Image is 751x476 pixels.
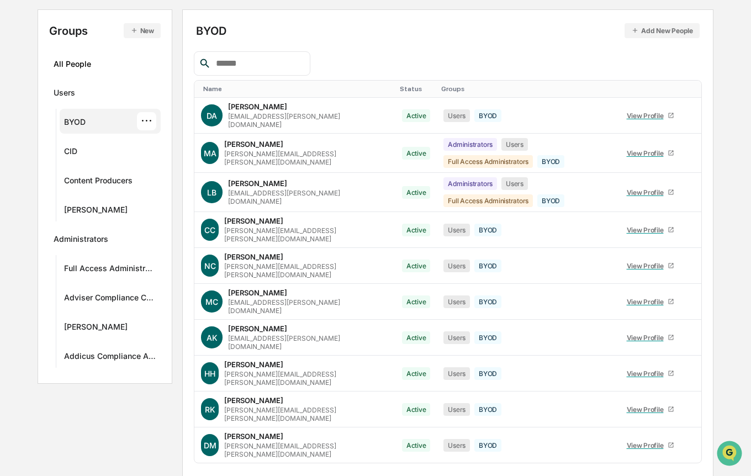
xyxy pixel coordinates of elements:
[627,441,668,449] div: View Profile
[228,189,389,205] div: [EMAIL_ADDRESS][PERSON_NAME][DOMAIN_NAME]
[622,145,679,162] a: View Profile
[627,112,668,120] div: View Profile
[622,329,679,346] a: View Profile
[11,247,20,256] div: 🔎
[443,138,497,151] div: Administrators
[54,88,75,101] div: Users
[204,261,216,271] span: NC
[622,401,679,418] a: View Profile
[443,439,470,452] div: Users
[443,194,533,207] div: Full Access Administrators
[622,365,679,382] a: View Profile
[402,186,431,199] div: Active
[204,441,216,450] span: DM
[124,23,161,38] button: New
[228,102,287,111] div: [PERSON_NAME]
[224,370,388,387] div: [PERSON_NAME][EMAIL_ADDRESS][PERSON_NAME][DOMAIN_NAME]
[34,150,89,158] span: [PERSON_NAME]
[627,298,668,306] div: View Profile
[474,331,501,344] div: BYOD
[622,184,679,201] a: View Profile
[622,257,679,274] a: View Profile
[64,205,128,218] div: [PERSON_NAME]
[98,179,120,188] span: [DATE]
[627,149,668,157] div: View Profile
[501,177,528,190] div: Users
[228,112,389,129] div: [EMAIL_ADDRESS][PERSON_NAME][DOMAIN_NAME]
[224,140,283,149] div: [PERSON_NAME]
[402,403,431,416] div: Active
[50,84,181,95] div: Start new chat
[34,179,89,188] span: [PERSON_NAME]
[11,122,74,131] div: Past conversations
[92,150,96,158] span: •
[627,226,668,234] div: View Profile
[76,221,141,241] a: 🗄️Attestations
[207,333,218,342] span: AK
[54,55,156,73] div: All People
[64,293,156,306] div: Adviser Compliance Consulting
[402,295,431,308] div: Active
[443,109,470,122] div: Users
[228,179,287,188] div: [PERSON_NAME]
[98,150,120,158] span: [DATE]
[474,439,501,452] div: BYOD
[224,396,283,405] div: [PERSON_NAME]
[91,225,137,236] span: Attestations
[537,155,564,168] div: BYOD
[224,432,283,441] div: [PERSON_NAME]
[22,246,70,257] span: Data Lookup
[441,85,611,93] div: Toggle SortBy
[204,225,215,235] span: CC
[474,109,501,122] div: BYOD
[402,367,431,380] div: Active
[620,85,681,93] div: Toggle SortBy
[402,109,431,122] div: Active
[11,226,20,235] div: 🖐️
[7,221,76,241] a: 🖐️Preclearance
[625,23,700,38] button: Add New People
[49,23,161,38] div: Groups
[110,273,134,282] span: Pylon
[11,84,31,104] img: 1746055101610-c473b297-6a78-478c-a979-82029cc54cd1
[22,180,31,189] img: 1746055101610-c473b297-6a78-478c-a979-82029cc54cd1
[501,138,528,151] div: Users
[228,298,389,315] div: [EMAIL_ADDRESS][PERSON_NAME][DOMAIN_NAME]
[474,224,501,236] div: BYOD
[22,150,31,159] img: 1746055101610-c473b297-6a78-478c-a979-82029cc54cd1
[627,369,668,378] div: View Profile
[92,179,96,188] span: •
[627,188,668,197] div: View Profile
[474,367,501,380] div: BYOD
[64,146,77,160] div: CID
[443,224,470,236] div: Users
[78,273,134,282] a: Powered byPylon
[224,226,388,243] div: [PERSON_NAME][EMAIL_ADDRESS][PERSON_NAME][DOMAIN_NAME]
[224,360,283,369] div: [PERSON_NAME]
[228,334,389,351] div: [EMAIL_ADDRESS][PERSON_NAME][DOMAIN_NAME]
[622,293,679,310] a: View Profile
[205,297,218,306] span: MC
[7,242,74,262] a: 🔎Data Lookup
[622,107,679,124] a: View Profile
[23,84,43,104] img: 8933085812038_c878075ebb4cc5468115_72.jpg
[224,216,283,225] div: [PERSON_NAME]
[228,288,287,297] div: [PERSON_NAME]
[224,150,388,166] div: [PERSON_NAME][EMAIL_ADDRESS][PERSON_NAME][DOMAIN_NAME]
[228,324,287,333] div: [PERSON_NAME]
[205,405,215,414] span: RK
[443,177,497,190] div: Administrators
[80,226,89,235] div: 🗄️
[137,112,156,130] div: ···
[224,406,388,422] div: [PERSON_NAME][EMAIL_ADDRESS][PERSON_NAME][DOMAIN_NAME]
[22,225,71,236] span: Preclearance
[443,295,470,308] div: Users
[400,85,433,93] div: Toggle SortBy
[402,147,431,160] div: Active
[622,221,679,239] a: View Profile
[224,262,388,279] div: [PERSON_NAME][EMAIL_ADDRESS][PERSON_NAME][DOMAIN_NAME]
[196,23,700,38] div: BYOD
[627,334,668,342] div: View Profile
